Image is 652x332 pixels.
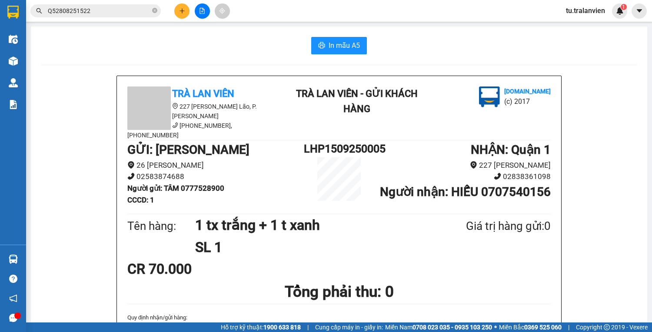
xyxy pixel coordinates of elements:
li: 227 [PERSON_NAME] Lão, P. [PERSON_NAME] [127,102,284,121]
span: question-circle [9,275,17,283]
span: | [307,322,309,332]
span: In mẫu A5 [329,40,360,51]
input: Tìm tên, số ĐT hoặc mã đơn [48,6,150,16]
img: warehouse-icon [9,78,18,87]
button: aim [215,3,230,19]
h1: SL 1 [195,236,424,258]
img: logo.jpg [479,86,500,107]
sup: 1 [621,4,627,10]
span: environment [172,103,178,109]
b: [DOMAIN_NAME] [504,88,551,95]
span: 1 [622,4,625,10]
span: ⚪️ [494,325,497,329]
li: [PHONE_NUMBER], [PHONE_NUMBER] [127,121,284,140]
h1: 1 tx trắng + 1 t xanh [195,214,424,236]
b: Trà Lan Viên - Gửi khách hàng [296,88,418,114]
button: plus [174,3,190,19]
img: icon-new-feature [616,7,624,15]
span: Hỗ trợ kỹ thuật: [221,322,301,332]
span: tu.tralanvien [559,5,612,16]
div: CR 70.000 [127,258,267,280]
span: Cung cấp máy in - giấy in: [315,322,383,332]
li: 26 [PERSON_NAME] [127,159,304,171]
img: solution-icon [9,100,18,109]
span: notification [9,294,17,302]
button: caret-down [632,3,647,19]
span: phone [127,173,135,180]
li: 227 [PERSON_NAME] [374,159,551,171]
h1: LHP1509250005 [304,140,374,157]
img: logo-vxr [7,6,19,19]
span: environment [470,161,477,169]
img: warehouse-icon [9,56,18,66]
b: Người nhận : HIẾU 0707540156 [380,185,551,199]
span: aim [219,8,225,14]
h1: Tổng phải thu: 0 [127,280,551,304]
li: 02583874688 [127,171,304,183]
b: CCCD : 1 [127,196,154,204]
div: Giá trị hàng gửi: 0 [424,217,551,235]
span: Miền Nam [385,322,492,332]
b: NHẬN : Quận 1 [471,143,551,157]
b: Trà Lan Viên [172,88,234,99]
span: search [36,8,42,14]
button: file-add [195,3,210,19]
li: (c) 2017 [504,96,551,107]
img: warehouse-icon [9,35,18,44]
span: Miền Bắc [499,322,562,332]
span: phone [172,122,178,128]
span: caret-down [635,7,643,15]
span: printer [318,42,325,50]
strong: 1900 633 818 [263,324,301,331]
img: warehouse-icon [9,255,18,264]
strong: 0708 023 035 - 0935 103 250 [412,324,492,331]
span: message [9,314,17,322]
span: | [568,322,569,332]
b: GỬI : [PERSON_NAME] [127,143,249,157]
span: environment [127,161,135,169]
li: 02838361098 [374,171,551,183]
span: phone [494,173,501,180]
p: 1.Khi nhận hàng, quý khách phải báo mã số " " phải trình . [127,322,551,331]
span: plus [179,8,185,14]
span: close-circle [152,8,157,13]
span: close-circle [152,7,157,15]
strong: 0369 525 060 [524,324,562,331]
span: copyright [604,324,610,330]
span: file-add [199,8,205,14]
b: Người gửi : TÂM 0777528900 [127,184,224,193]
button: printerIn mẫu A5 [311,37,367,54]
div: Tên hàng: [127,217,195,235]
